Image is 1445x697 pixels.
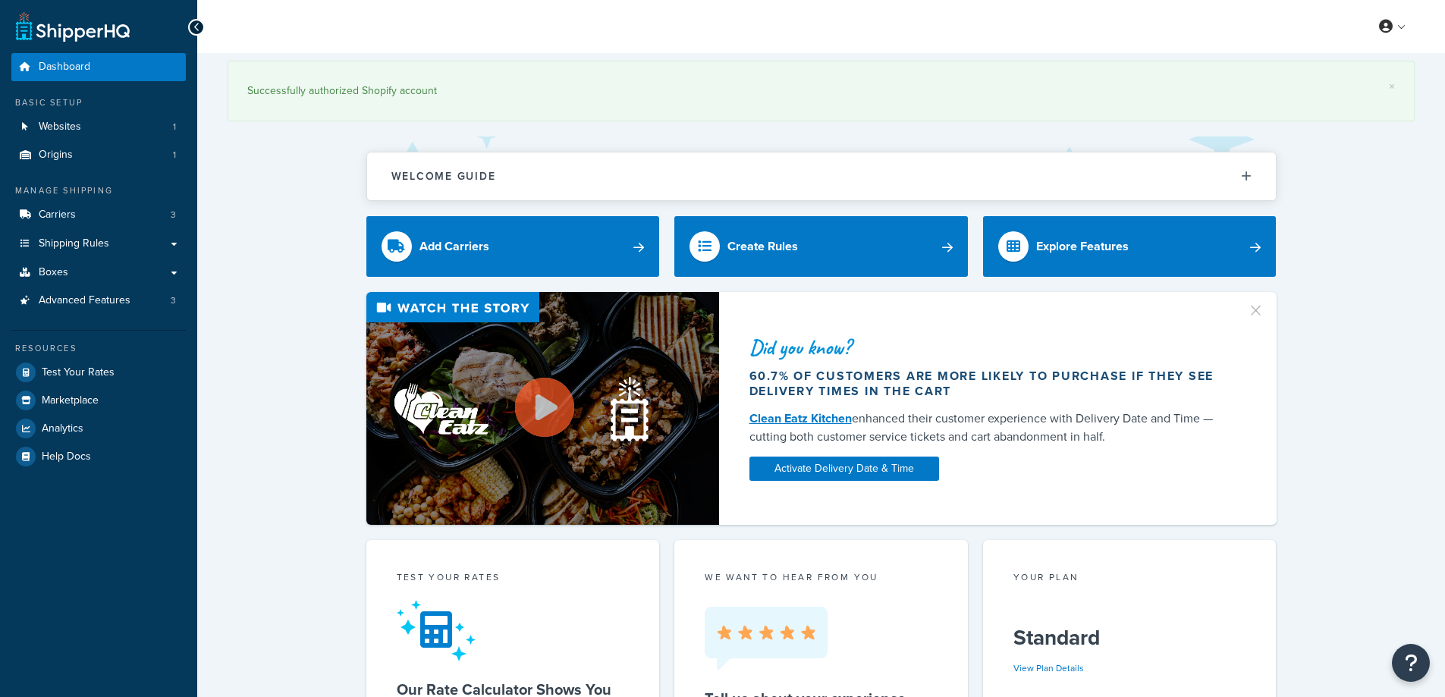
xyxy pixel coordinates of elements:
span: Carriers [39,209,76,221]
a: Shipping Rules [11,230,186,258]
a: Marketplace [11,387,186,414]
div: Test your rates [397,570,630,588]
div: Add Carriers [419,236,489,257]
a: Carriers3 [11,201,186,229]
div: Manage Shipping [11,184,186,197]
div: Did you know? [749,337,1229,358]
h5: Standard [1013,626,1246,650]
a: View Plan Details [1013,661,1084,675]
a: Help Docs [11,443,186,470]
div: Explore Features [1036,236,1129,257]
div: 60.7% of customers are more likely to purchase if they see delivery times in the cart [749,369,1229,399]
a: Clean Eatz Kitchen [749,410,852,427]
span: Advanced Features [39,294,130,307]
span: Marketplace [42,394,99,407]
div: enhanced their customer experience with Delivery Date and Time — cutting both customer service ti... [749,410,1229,446]
span: Dashboard [39,61,90,74]
a: Add Carriers [366,216,660,277]
li: Origins [11,141,186,169]
button: Welcome Guide [367,152,1276,200]
span: Analytics [42,422,83,435]
span: 3 [171,294,176,307]
li: Carriers [11,201,186,229]
span: Origins [39,149,73,162]
div: Your Plan [1013,570,1246,588]
div: Create Rules [727,236,798,257]
a: × [1389,80,1395,93]
h2: Welcome Guide [391,171,496,182]
a: Analytics [11,415,186,442]
span: Shipping Rules [39,237,109,250]
a: Origins1 [11,141,186,169]
span: Test Your Rates [42,366,115,379]
img: Video thumbnail [366,292,719,525]
a: Create Rules [674,216,968,277]
span: 1 [173,121,176,133]
li: Websites [11,113,186,141]
span: 3 [171,209,176,221]
div: Successfully authorized Shopify account [247,80,1395,102]
li: Advanced Features [11,287,186,315]
span: Websites [39,121,81,133]
a: Boxes [11,259,186,287]
button: Open Resource Center [1392,644,1430,682]
a: Explore Features [983,216,1277,277]
span: Boxes [39,266,68,279]
a: Test Your Rates [11,359,186,386]
span: 1 [173,149,176,162]
div: Resources [11,342,186,355]
a: Websites1 [11,113,186,141]
a: Advanced Features3 [11,287,186,315]
a: Dashboard [11,53,186,81]
div: Basic Setup [11,96,186,109]
a: Activate Delivery Date & Time [749,457,939,481]
span: Help Docs [42,451,91,463]
p: we want to hear from you [705,570,938,584]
